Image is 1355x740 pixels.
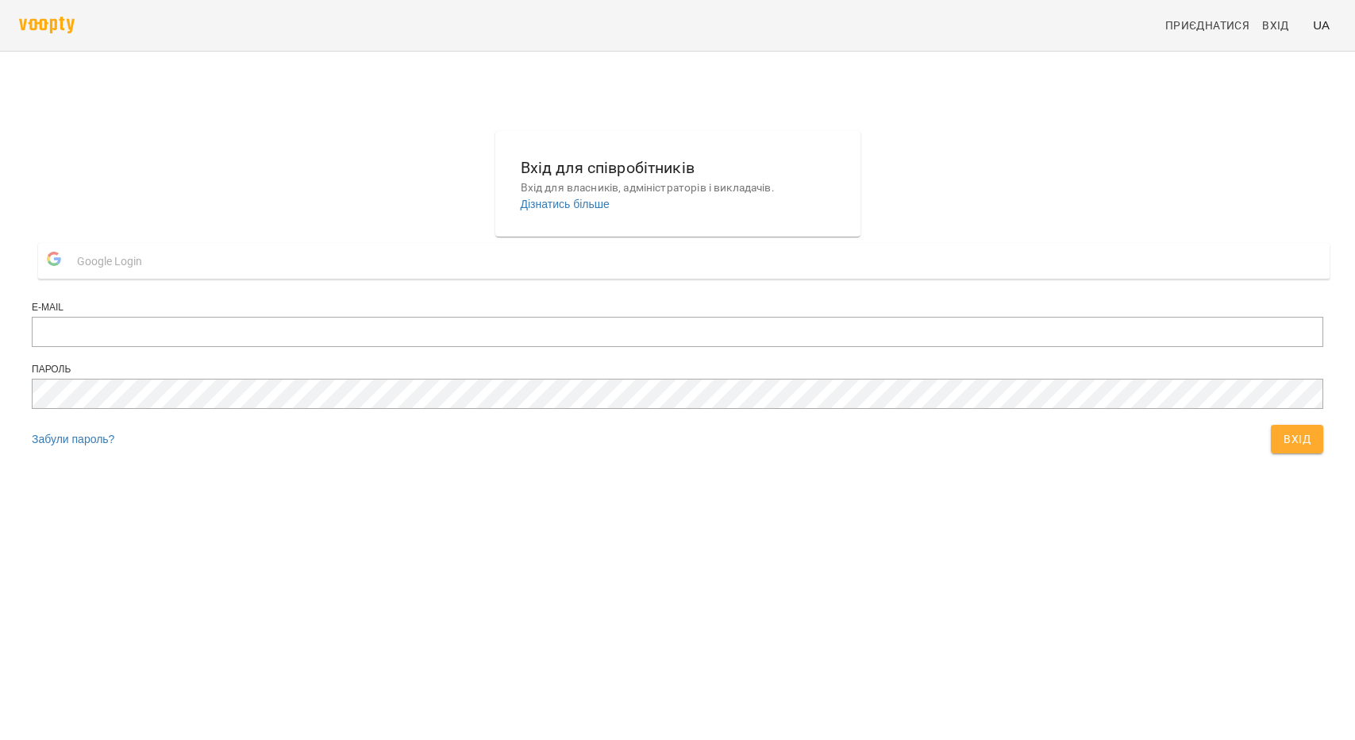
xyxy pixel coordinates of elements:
[521,180,835,196] p: Вхід для власників, адміністраторів і викладачів.
[1256,11,1307,40] a: Вхід
[1262,16,1289,35] span: Вхід
[521,198,610,210] a: Дізнатись більше
[1271,425,1323,453] button: Вхід
[508,143,848,225] button: Вхід для співробітниківВхід для власників, адміністраторів і викладачів.Дізнатись більше
[1165,16,1249,35] span: Приєднатися
[1159,11,1256,40] a: Приєднатися
[1284,430,1311,449] span: Вхід
[1313,17,1330,33] span: UA
[1307,10,1336,40] button: UA
[38,243,1330,279] button: Google Login
[521,156,835,180] h6: Вхід для співробітників
[32,363,1323,376] div: Пароль
[32,301,1323,314] div: E-mail
[19,17,75,33] img: voopty.png
[77,245,150,277] span: Google Login
[32,433,114,445] a: Забули пароль?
